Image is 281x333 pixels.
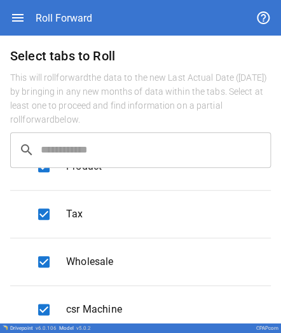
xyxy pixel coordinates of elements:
span: Tax [66,207,250,222]
span: v 5.0.2 [76,325,91,331]
span: csr Machine [66,302,250,317]
div: Tax [20,196,261,233]
span: search [19,142,41,158]
div: Roll Forward [36,12,92,24]
h6: Select tabs to Roll [10,46,271,66]
h6: This will roll forward the data to the new Last Actual Date ( [DATE] ) by bringing in any new mon... [10,71,271,127]
img: Drivepoint [3,325,8,330]
div: Wholesale [20,243,261,280]
div: CPAPcom [256,325,278,331]
div: csr Machine [20,291,261,328]
span: v 6.0.106 [36,325,57,331]
div: Model [59,325,91,331]
div: Drivepoint [10,325,57,331]
span: Wholesale [66,254,250,269]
